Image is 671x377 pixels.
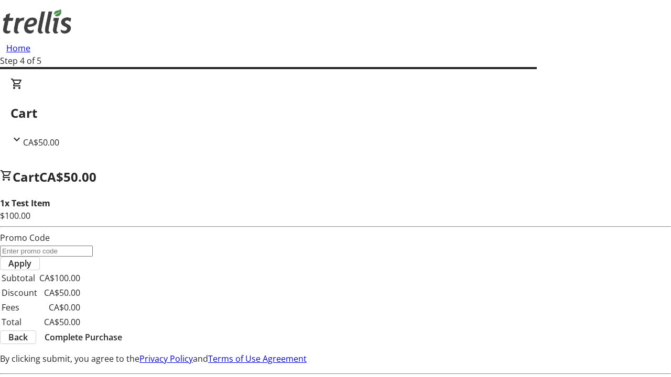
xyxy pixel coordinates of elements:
[1,315,38,329] td: Total
[23,137,59,148] span: CA$50.00
[10,104,661,123] h2: Cart
[13,168,39,185] span: Cart
[8,257,31,270] span: Apply
[1,301,38,314] td: Fees
[45,331,122,343] span: Complete Purchase
[8,331,28,343] span: Back
[208,353,307,364] a: Terms of Use Agreement
[39,301,81,314] td: CA$0.00
[39,286,81,300] td: CA$50.00
[1,286,38,300] td: Discount
[1,271,38,285] td: Subtotal
[39,271,81,285] td: CA$100.00
[139,353,193,364] a: Privacy Policy
[39,315,81,329] td: CA$50.00
[36,331,131,343] button: Complete Purchase
[10,77,661,149] div: CartCA$50.00
[39,168,96,185] span: CA$50.00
